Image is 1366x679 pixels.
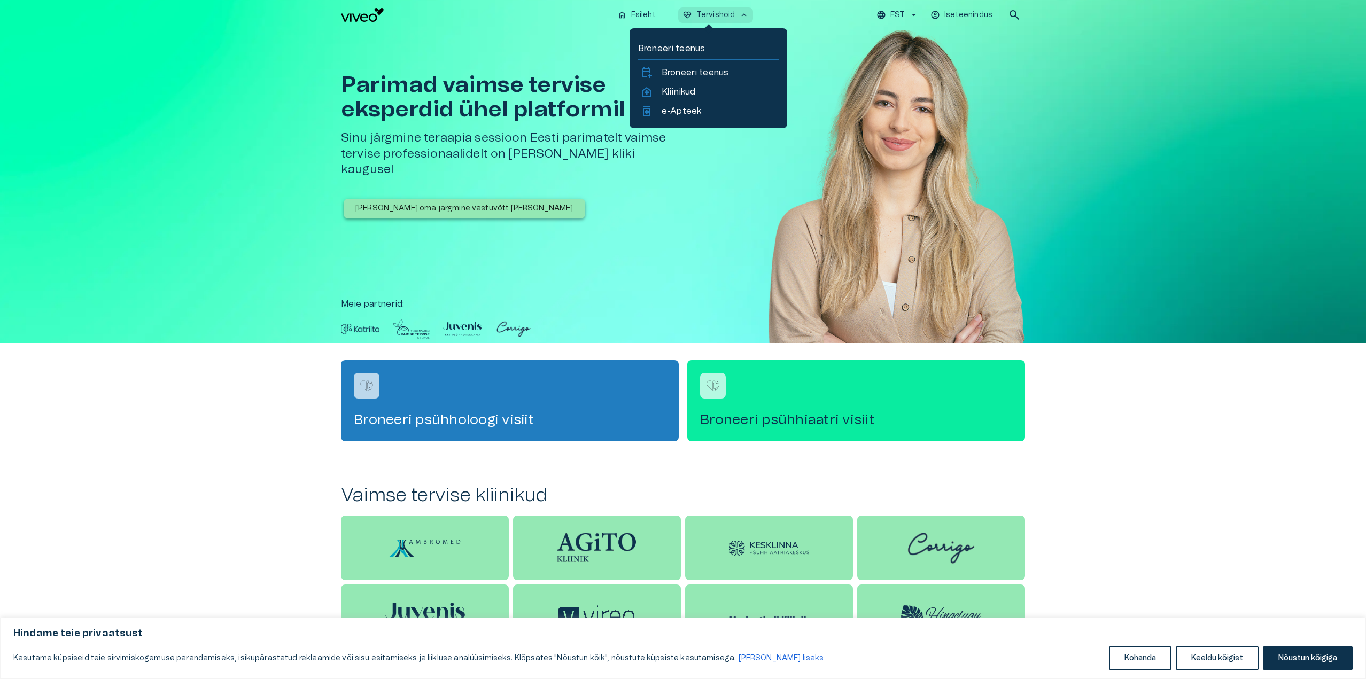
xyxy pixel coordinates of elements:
a: Agito logo [513,516,681,580]
img: Viveo logo [341,8,384,22]
img: Corrigo logo [901,516,981,580]
span: calendar_add_on [640,66,653,79]
p: Kliinikud [662,85,695,98]
span: home_health [640,85,653,98]
a: Navigate to service booking [341,360,679,441]
span: search [1008,9,1021,21]
p: Kasutame küpsiseid teie sirvimiskogemuse parandamiseks, isikupärastatud reklaamide või sisu esita... [13,652,825,665]
button: Kohanda [1109,646,1171,670]
p: e-Apteek [662,105,701,118]
a: Juvenis psühhoteraapiakeskus logo [341,584,509,649]
img: Broneeri psühhiaatri visiit logo [705,378,721,394]
img: Agito logo [557,533,637,564]
p: Meie partnerid : [341,298,1025,310]
img: Partner logo [443,319,482,339]
button: Keeldu kõigist [1176,646,1259,670]
p: Iseteenindus [944,10,992,21]
a: Vireo logo [513,584,681,649]
h1: Parimad vaimse tervise eksperdid ühel platformil [341,73,687,122]
a: Kesklinna Psühhiaatriakeskus logo [685,516,853,580]
img: Juvenis psühhoteraapiakeskus logo [385,603,465,631]
span: medication [640,105,653,118]
a: Corrigo logo [857,516,1025,580]
button: EST [875,7,920,23]
button: Nõustun kõigiga [1263,646,1353,670]
h5: Sinu järgmine teraapia sessioon Eesti parimatelt vaimse tervise professionaalidelt on [PERSON_NAM... [341,130,687,177]
h2: Vaimse tervise kliinikud [341,484,1025,507]
p: Hindame teie privaatsust [13,627,1353,640]
a: Hingelugu logo [857,584,1025,649]
span: home [617,10,627,20]
p: Broneeri teenus [638,42,779,55]
p: Tervishoid [696,10,735,21]
a: Marienthali Kliinik logo [685,584,853,649]
h4: Broneeri psühholoogi visiit [354,411,666,428]
button: open search modal [1004,4,1025,26]
img: Hingelugu logo [901,605,981,629]
span: ecg_heart [682,10,692,20]
button: homeEsileht [613,7,661,23]
a: Ambromed Kliinik logo [341,516,509,580]
a: medicatione-Apteek [640,105,777,118]
p: Esileht [631,10,656,21]
p: Broneeri teenus [662,66,728,79]
img: Partner logo [392,319,430,339]
img: Partner logo [494,319,533,339]
a: Navigate to service booking [687,360,1025,441]
img: Broneeri psühholoogi visiit logo [359,378,375,394]
p: [PERSON_NAME] oma järgmine vastuvõtt [PERSON_NAME] [355,203,573,214]
img: Marienthali Kliinik logo [729,606,809,627]
img: Vireo logo [557,604,637,630]
button: Iseteenindus [929,7,995,23]
span: keyboard_arrow_up [739,10,749,20]
img: Woman smiling [769,30,1025,375]
h4: Broneeri psühhiaatri visiit [700,411,1012,428]
a: Loe lisaks [738,654,825,662]
a: home_healthKliinikud [640,85,777,98]
button: ecg_heartTervishoidkeyboard_arrow_up [678,7,754,23]
p: EST [890,10,905,21]
img: Kesklinna Psühhiaatriakeskus logo [729,541,809,556]
img: Partner logo [341,319,379,339]
button: [PERSON_NAME] oma järgmine vastuvõtt [PERSON_NAME] [344,199,585,218]
a: calendar_add_onBroneeri teenus [640,66,777,79]
a: Navigate to homepage [341,8,609,22]
img: Ambromed Kliinik logo [385,532,465,564]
